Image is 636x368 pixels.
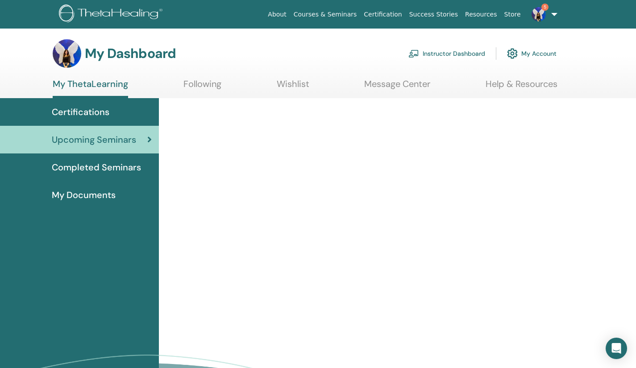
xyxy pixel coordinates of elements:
[532,7,546,21] img: default.jpg
[507,46,518,61] img: cog.svg
[53,39,81,68] img: default.jpg
[406,6,461,23] a: Success Stories
[606,338,627,359] div: Open Intercom Messenger
[264,6,290,23] a: About
[290,6,361,23] a: Courses & Seminars
[52,188,116,202] span: My Documents
[501,6,524,23] a: Store
[408,44,485,63] a: Instructor Dashboard
[364,79,430,96] a: Message Center
[59,4,166,25] img: logo.png
[408,50,419,58] img: chalkboard-teacher.svg
[360,6,405,23] a: Certification
[53,79,128,98] a: My ThetaLearning
[277,79,309,96] a: Wishlist
[52,105,109,119] span: Certifications
[52,133,136,146] span: Upcoming Seminars
[85,45,176,62] h3: My Dashboard
[461,6,501,23] a: Resources
[52,161,141,174] span: Completed Seminars
[183,79,221,96] a: Following
[507,44,557,63] a: My Account
[541,4,549,11] span: 5
[486,79,557,96] a: Help & Resources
